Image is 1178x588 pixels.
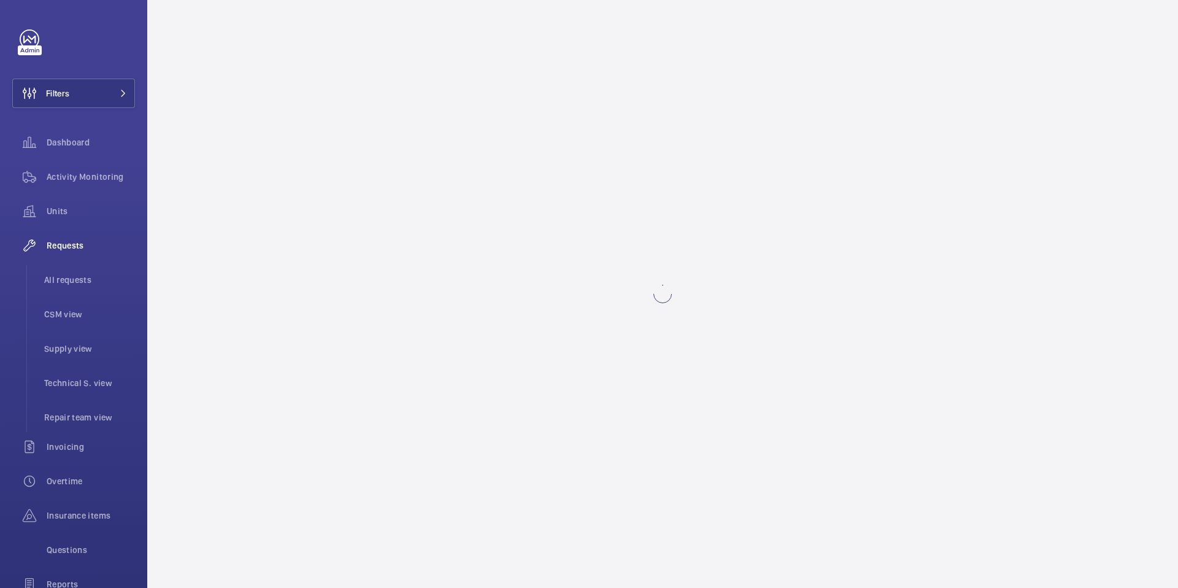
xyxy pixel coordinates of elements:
[12,79,135,108] button: Filters
[47,544,135,556] span: Questions
[47,475,135,487] span: Overtime
[47,509,135,522] span: Insurance items
[47,171,135,183] span: Activity Monitoring
[44,342,135,355] span: Supply view
[44,411,135,424] span: Repair team view
[44,274,135,286] span: All requests
[47,205,135,217] span: Units
[44,308,135,320] span: CSM view
[46,87,69,99] span: Filters
[47,441,135,453] span: Invoicing
[47,136,135,149] span: Dashboard
[44,377,135,389] span: Technical S. view
[47,239,135,252] span: Requests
